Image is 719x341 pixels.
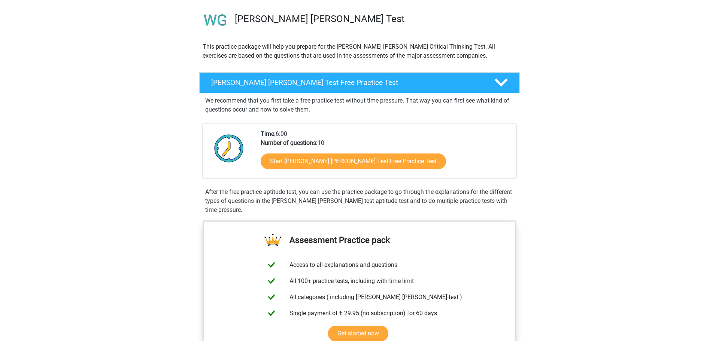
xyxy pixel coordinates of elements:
[261,139,318,146] b: Number of questions:
[203,42,516,60] p: This practice package will help you prepare for the [PERSON_NAME] [PERSON_NAME] Critical Thinking...
[235,13,514,25] h3: [PERSON_NAME] [PERSON_NAME] Test
[200,4,231,36] img: watson glaser test
[210,130,248,167] img: Clock
[261,130,276,137] b: Time:
[202,188,517,214] div: After the free practice aptitude test, you can use the practice package to go through the explana...
[211,78,482,87] h4: [PERSON_NAME] [PERSON_NAME] Test Free Practice Test
[255,130,516,178] div: 6:00 10
[261,153,446,169] a: Start [PERSON_NAME] [PERSON_NAME] Test Free Practice Test
[196,72,523,93] a: [PERSON_NAME] [PERSON_NAME] Test Free Practice Test
[205,96,514,114] p: We recommend that you first take a free practice test without time pressure. That way you can fir...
